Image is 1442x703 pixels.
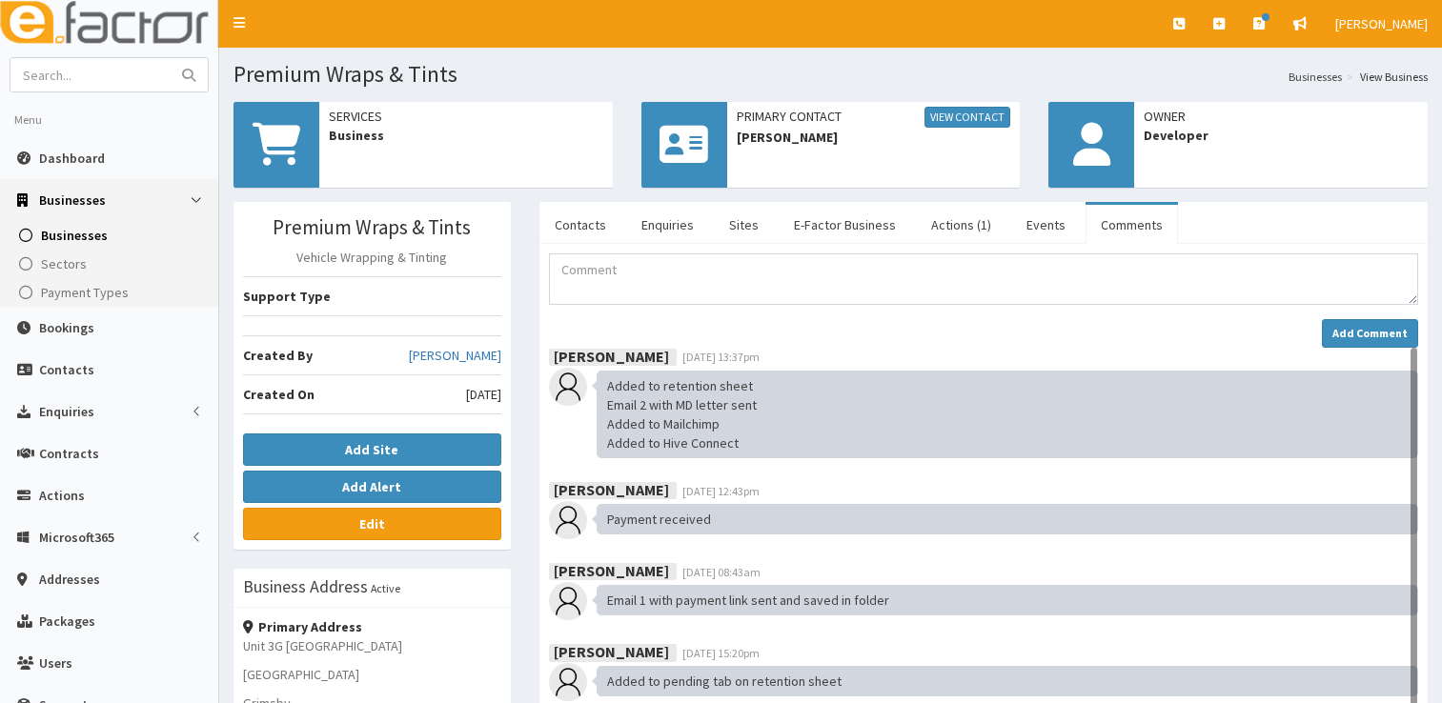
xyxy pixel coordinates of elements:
[39,654,72,672] span: Users
[1086,205,1178,245] a: Comments
[342,478,401,495] b: Add Alert
[243,618,362,635] strong: Primary Address
[737,107,1011,128] span: Primary Contact
[916,205,1006,245] a: Actions (1)
[1335,15,1428,32] span: [PERSON_NAME]
[243,347,313,364] b: Created By
[243,636,501,655] p: Unit 3G [GEOGRAPHIC_DATA]
[682,484,760,498] span: [DATE] 12:43pm
[39,445,99,462] span: Contracts
[243,508,501,540] a: Edit
[554,480,669,499] b: [PERSON_NAME]
[41,284,129,301] span: Payment Types
[597,666,1418,696] div: Added to pending tab on retention sheet
[682,565,761,579] span: [DATE] 08:43am
[243,216,501,238] h3: Premium Wraps & Tints
[39,571,100,588] span: Addresses
[243,288,331,305] b: Support Type
[5,250,218,278] a: Sectors
[39,529,114,546] span: Microsoft365
[924,107,1010,128] a: View Contact
[39,403,94,420] span: Enquiries
[345,441,398,458] b: Add Site
[39,319,94,336] span: Bookings
[1144,107,1418,126] span: Owner
[5,278,218,307] a: Payment Types
[39,150,105,167] span: Dashboard
[10,58,171,91] input: Search...
[1011,205,1081,245] a: Events
[597,585,1418,615] div: Email 1 with payment link sent and saved in folder
[371,581,400,595] small: Active
[243,386,315,403] b: Created On
[1289,69,1342,85] a: Businesses
[234,62,1428,87] h1: Premium Wraps & Tints
[243,665,501,684] p: [GEOGRAPHIC_DATA]
[626,205,709,245] a: Enquiries
[41,255,87,272] span: Sectors
[41,227,108,244] span: Businesses
[549,253,1418,305] textarea: Comment
[243,471,501,503] button: Add Alert
[5,221,218,250] a: Businesses
[554,561,669,580] b: [PERSON_NAME]
[39,191,106,209] span: Businesses
[737,128,1011,147] span: [PERSON_NAME]
[243,248,501,267] p: Vehicle Wrapping & Tinting
[539,205,621,245] a: Contacts
[466,385,501,404] span: [DATE]
[1342,69,1428,85] li: View Business
[39,361,94,378] span: Contacts
[1332,326,1408,340] strong: Add Comment
[243,578,368,595] h3: Business Address
[409,346,501,365] a: [PERSON_NAME]
[1144,126,1418,145] span: Developer
[329,126,603,145] span: Business
[597,371,1418,458] div: Added to retention sheet Email 2 with MD letter sent Added to Mailchimp Added to Hive Connect
[714,205,774,245] a: Sites
[682,646,760,660] span: [DATE] 15:20pm
[682,350,760,364] span: [DATE] 13:37pm
[597,504,1418,534] div: Payment received
[1322,319,1418,348] button: Add Comment
[329,107,603,126] span: Services
[39,613,95,630] span: Packages
[779,205,911,245] a: E-Factor Business
[359,515,385,532] b: Edit
[554,346,669,365] b: [PERSON_NAME]
[39,487,85,504] span: Actions
[554,642,669,661] b: [PERSON_NAME]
